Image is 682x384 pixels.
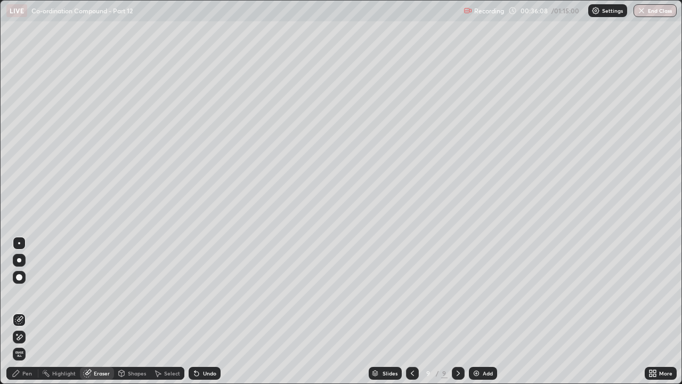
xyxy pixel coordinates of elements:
div: Highlight [52,371,76,376]
img: add-slide-button [472,369,481,378]
div: Select [164,371,180,376]
div: Undo [203,371,216,376]
div: 9 [423,370,434,377]
div: Slides [383,371,397,376]
p: Recording [474,7,504,15]
div: / [436,370,439,377]
div: Add [483,371,493,376]
p: LIVE [10,6,24,15]
p: Settings [602,8,623,13]
img: class-settings-icons [591,6,600,15]
p: Co-ordination Compound - Part 12 [31,6,133,15]
div: Shapes [128,371,146,376]
div: Pen [22,371,32,376]
img: end-class-cross [637,6,646,15]
div: Eraser [94,371,110,376]
button: End Class [634,4,677,17]
span: Erase all [13,351,25,357]
div: 9 [441,369,448,378]
img: recording.375f2c34.svg [464,6,472,15]
div: More [659,371,672,376]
